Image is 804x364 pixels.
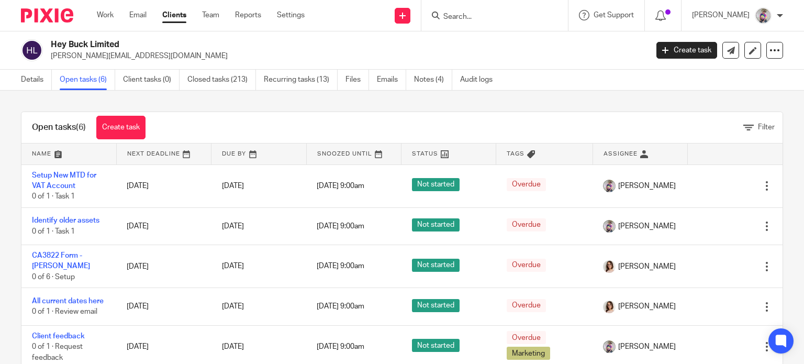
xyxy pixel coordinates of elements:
a: Setup New MTD for VAT Account [32,172,96,190]
a: Notes (4) [414,70,452,90]
span: Not started [412,259,460,272]
span: [DATE] 9:00am [317,263,364,270]
a: Recurring tasks (13) [264,70,338,90]
p: [PERSON_NAME] [692,10,750,20]
span: 0 of 1 · Request feedback [32,343,83,361]
img: DBTieDye.jpg [603,180,616,192]
span: [DATE] 9:00am [317,182,364,190]
span: Overdue [507,331,546,344]
span: [DATE] [222,343,244,350]
span: [DATE] [222,182,244,190]
span: [PERSON_NAME] [618,301,676,312]
img: svg%3E [21,39,43,61]
span: Marketing [507,347,550,360]
span: Filter [758,124,775,131]
span: Not started [412,299,460,312]
span: [DATE] 9:00am [317,303,364,311]
span: Overdue [507,259,546,272]
span: Not started [412,218,460,231]
span: [PERSON_NAME] [618,261,676,272]
p: [PERSON_NAME][EMAIL_ADDRESS][DOMAIN_NAME] [51,51,641,61]
a: Reports [235,10,261,20]
a: Create task [96,116,146,139]
a: CA3822 Form - [PERSON_NAME] [32,252,90,270]
span: [PERSON_NAME] [618,221,676,231]
a: Open tasks (6) [60,70,115,90]
a: Identify older assets [32,217,99,224]
span: Snoozed Until [317,151,372,157]
span: [DATE] 9:00am [317,343,364,350]
a: Audit logs [460,70,500,90]
a: Email [129,10,147,20]
img: DBTieDye.jpg [603,220,616,233]
span: Get Support [594,12,634,19]
h1: Open tasks [32,122,86,133]
img: Pixie [21,8,73,23]
span: Overdue [507,218,546,231]
span: 0 of 1 · Task 1 [32,193,75,200]
span: [DATE] 9:00am [317,223,364,230]
a: Files [345,70,369,90]
td: [DATE] [116,207,211,245]
a: Closed tasks (213) [187,70,256,90]
a: Emails [377,70,406,90]
a: All current dates here [32,297,104,305]
img: Caroline%20-%20HS%20-%20LI.png [603,301,616,313]
td: [DATE] [116,288,211,325]
span: [PERSON_NAME] [618,341,676,352]
span: Not started [412,339,460,352]
a: Client tasks (0) [123,70,180,90]
td: [DATE] [116,245,211,288]
span: [DATE] [222,303,244,310]
a: Settings [277,10,305,20]
a: Details [21,70,52,90]
span: [DATE] [222,223,244,230]
span: Tags [507,151,524,157]
td: [DATE] [116,164,211,207]
span: Overdue [507,299,546,312]
span: 0 of 1 · Task 1 [32,228,75,235]
a: Team [202,10,219,20]
span: [PERSON_NAME] [618,181,676,191]
img: Caroline%20-%20HS%20-%20LI.png [603,260,616,273]
a: Work [97,10,114,20]
span: Status [412,151,438,157]
h2: Hey Buck Limited [51,39,523,50]
span: 0 of 6 · Setup [32,273,75,281]
span: (6) [76,123,86,131]
a: Create task [656,42,717,59]
span: [DATE] [222,263,244,270]
img: DBTieDye.jpg [603,340,616,353]
a: Clients [162,10,186,20]
span: 0 of 1 · Review email [32,308,97,316]
a: Client feedback [32,333,85,340]
span: Overdue [507,178,546,191]
input: Search [442,13,537,22]
img: DBTieDye.jpg [755,7,772,24]
span: Not started [412,178,460,191]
